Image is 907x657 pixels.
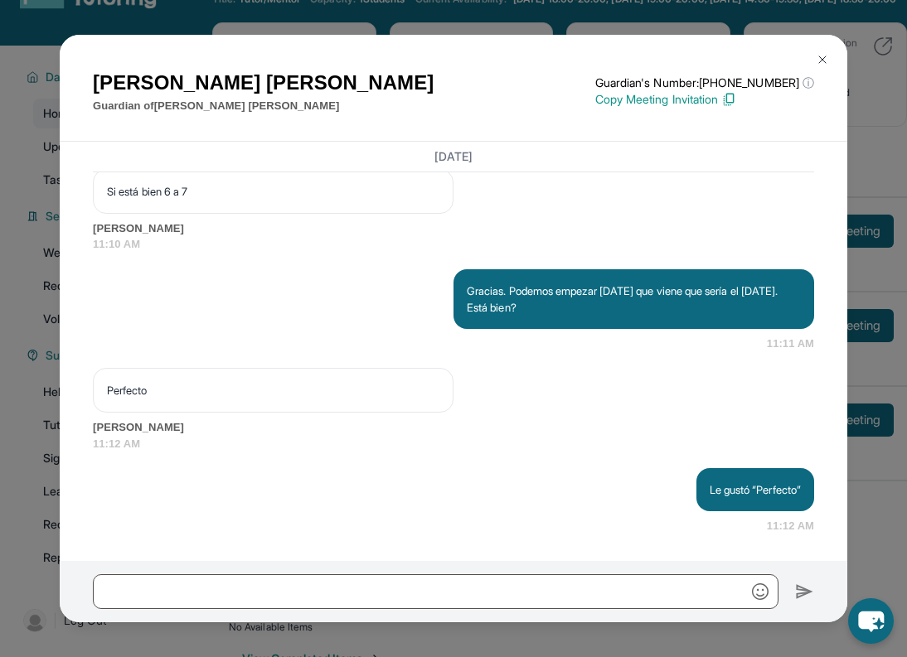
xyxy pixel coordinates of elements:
h3: [DATE] [93,148,814,165]
span: ⓘ [803,75,814,91]
p: Le gustó “Perfecto” [710,481,801,498]
span: [PERSON_NAME] [93,220,814,237]
p: Guardian of [PERSON_NAME] [PERSON_NAME] [93,98,434,114]
p: Guardian's Number: [PHONE_NUMBER] [595,75,814,91]
p: Gracias. Podemos empezar [DATE] que viene que sería el [DATE]. Está bien? [467,283,801,316]
img: Send icon [795,582,814,601]
span: 11:10 AM [93,236,814,253]
p: Copy Meeting Invitation [595,91,814,108]
img: Copy Icon [721,92,736,107]
span: 11:12 AM [767,518,814,534]
span: 11:11 AM [767,336,814,352]
p: Perfecto [107,382,439,399]
p: Si está bien 6 a 7 [107,183,439,200]
img: Close Icon [816,53,829,66]
span: [PERSON_NAME] [93,419,814,436]
h1: [PERSON_NAME] [PERSON_NAME] [93,68,434,98]
img: Emoji [752,583,769,600]
button: chat-button [848,598,894,644]
span: 11:12 AM [93,436,814,452]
